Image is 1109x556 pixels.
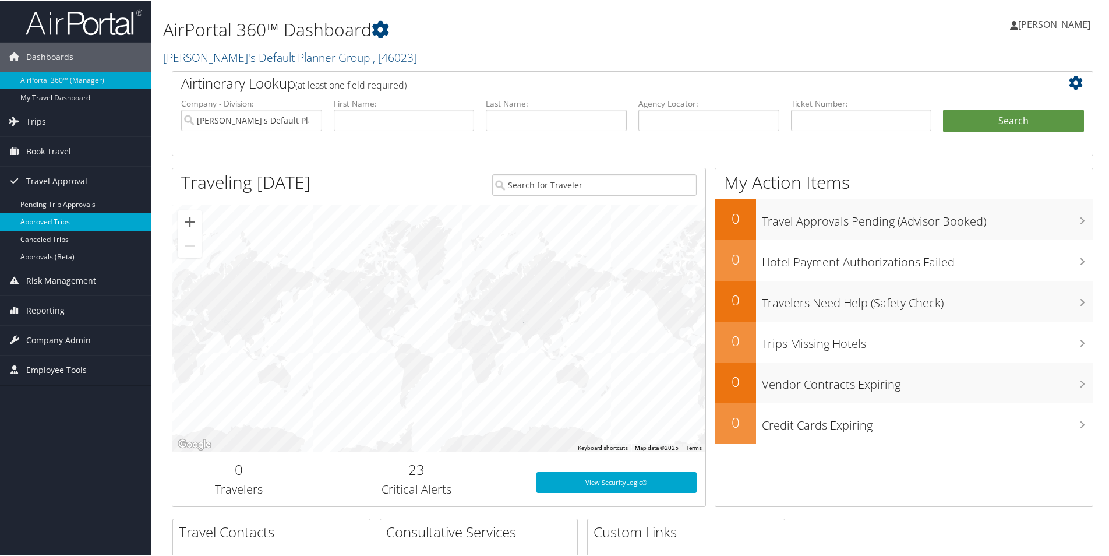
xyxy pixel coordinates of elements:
[715,248,756,268] h2: 0
[26,136,71,165] span: Book Travel
[26,166,87,195] span: Travel Approval
[715,411,756,431] h2: 0
[762,247,1093,269] h3: Hotel Payment Authorizations Failed
[163,16,789,41] h1: AirPortal 360™ Dashboard
[686,444,702,450] a: Terms (opens in new tab)
[181,97,322,108] label: Company - Division:
[178,233,202,256] button: Zoom out
[181,480,297,497] h3: Travelers
[26,41,73,71] span: Dashboards
[762,410,1093,432] h3: Credit Cards Expiring
[791,97,932,108] label: Ticket Number:
[762,370,1093,392] h3: Vendor Contracts Expiring
[715,280,1093,321] a: 0Travelers Need Help (Safety Check)
[26,325,91,354] span: Company Admin
[715,289,756,309] h2: 0
[715,321,1093,361] a: 0Trips Missing Hotels
[762,206,1093,228] h3: Travel Approvals Pending (Advisor Booked)
[175,436,214,451] img: Google
[594,521,785,541] h2: Custom Links
[943,108,1084,132] button: Search
[492,173,697,195] input: Search for Traveler
[181,72,1007,92] h2: Airtinerary Lookup
[1018,17,1090,30] span: [PERSON_NAME]
[26,265,96,294] span: Risk Management
[715,207,756,227] h2: 0
[26,295,65,324] span: Reporting
[26,354,87,383] span: Employee Tools
[1010,6,1102,41] a: [PERSON_NAME]
[178,209,202,233] button: Zoom in
[762,288,1093,310] h3: Travelers Need Help (Safety Check)
[638,97,779,108] label: Agency Locator:
[715,198,1093,239] a: 0Travel Approvals Pending (Advisor Booked)
[373,48,417,64] span: , [ 46023 ]
[315,480,519,497] h3: Critical Alerts
[715,402,1093,443] a: 0Credit Cards Expiring
[386,521,577,541] h2: Consultative Services
[334,97,475,108] label: First Name:
[715,371,756,390] h2: 0
[175,436,214,451] a: Open this area in Google Maps (opens a new window)
[26,8,142,35] img: airportal-logo.png
[181,459,297,478] h2: 0
[486,97,627,108] label: Last Name:
[163,48,417,64] a: [PERSON_NAME]'s Default Planner Group
[181,169,310,193] h1: Traveling [DATE]
[715,169,1093,193] h1: My Action Items
[26,106,46,135] span: Trips
[179,521,370,541] h2: Travel Contacts
[715,239,1093,280] a: 0Hotel Payment Authorizations Failed
[715,330,756,350] h2: 0
[536,471,697,492] a: View SecurityLogic®
[295,78,407,90] span: (at least one field required)
[635,444,679,450] span: Map data ©2025
[578,443,628,451] button: Keyboard shortcuts
[715,361,1093,402] a: 0Vendor Contracts Expiring
[762,329,1093,351] h3: Trips Missing Hotels
[315,459,519,478] h2: 23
